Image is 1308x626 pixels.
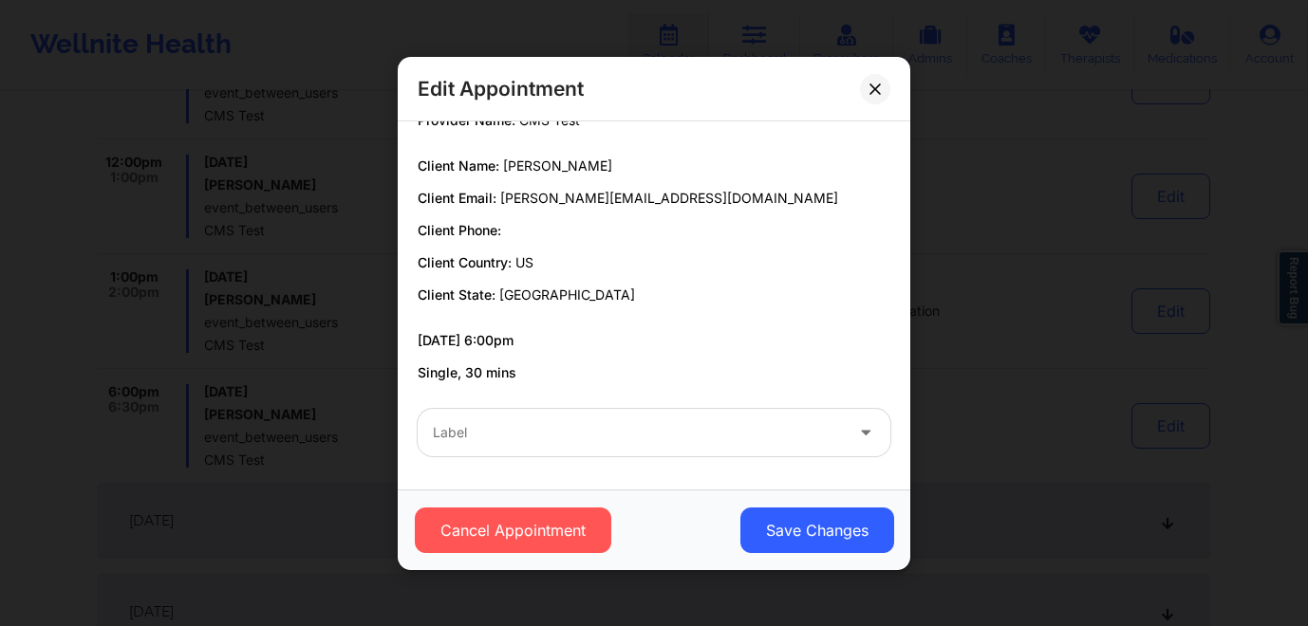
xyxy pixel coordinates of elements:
p: Client Name: [418,156,890,175]
button: Cancel Appointment [415,507,611,553]
p: Client Email: [418,189,890,208]
p: Client Country: [418,253,890,272]
button: Save Changes [740,507,894,553]
h2: Edit Appointment [418,76,584,101]
p: [DATE] 6:00pm [418,331,890,350]
p: Provider Name: [418,111,890,130]
span: [GEOGRAPHIC_DATA] [499,286,635,303]
span: [PERSON_NAME] [503,157,612,174]
span: [PERSON_NAME][EMAIL_ADDRESS][DOMAIN_NAME] [500,190,838,206]
span: CMS Test [519,112,580,128]
p: Single, 30 mins [418,363,890,382]
p: Client Phone: [418,221,890,240]
span: US [515,254,533,270]
p: Client State: [418,285,890,304]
